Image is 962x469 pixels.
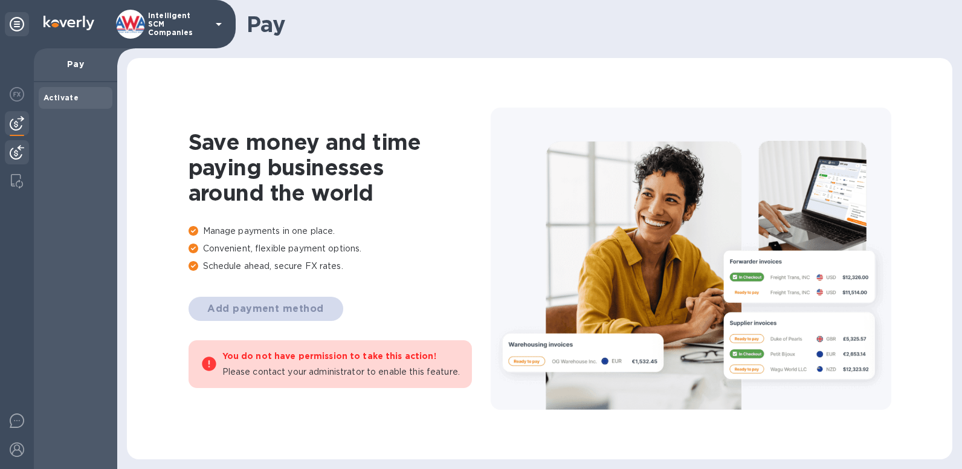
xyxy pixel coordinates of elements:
h1: Pay [247,11,943,37]
p: Convenient, flexible payment options. [189,242,491,255]
p: Pay [44,58,108,70]
p: Manage payments in one place. [189,225,491,238]
b: You do not have permission to take this action! [222,351,436,361]
h1: Save money and time paying businesses around the world [189,129,491,205]
p: Intelligent SCM Companies [148,11,208,37]
img: Foreign exchange [10,87,24,102]
b: Activate [44,93,79,102]
p: Please contact your administrator to enable this feature. [222,366,460,378]
p: Schedule ahead, secure FX rates. [189,260,491,273]
div: Unpin categories [5,12,29,36]
img: Logo [44,16,94,30]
